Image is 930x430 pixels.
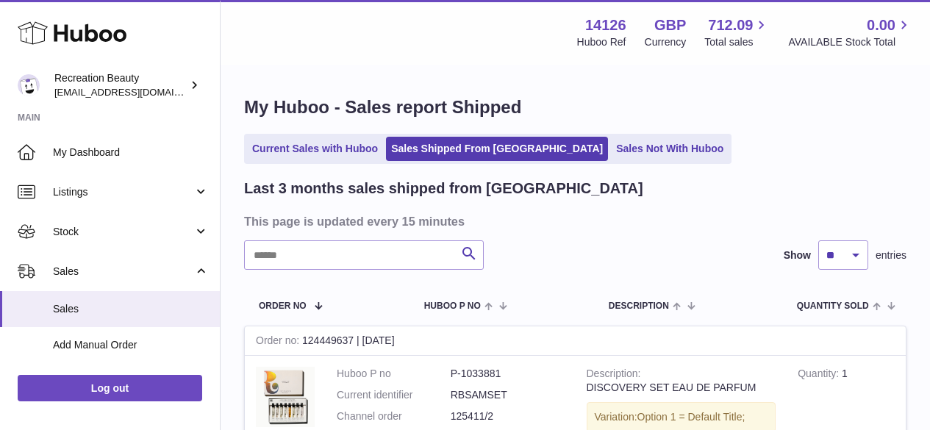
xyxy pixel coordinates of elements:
span: Quantity Sold [797,301,869,311]
span: 0.00 [867,15,895,35]
label: Show [784,248,811,262]
span: Order No [259,301,307,311]
span: Total sales [704,35,770,49]
dd: RBSAMSET [451,388,565,402]
div: Currency [645,35,687,49]
span: entries [876,248,906,262]
span: Huboo P no [424,301,481,311]
strong: Order no [256,334,302,350]
dt: Channel order [337,409,451,423]
a: 712.09 Total sales [704,15,770,49]
img: internalAdmin-14126@internal.huboo.com [18,74,40,96]
a: Current Sales with Huboo [247,137,383,161]
dd: 125411/2 [451,409,565,423]
div: 124449637 | [DATE] [245,326,906,356]
h3: This page is updated every 15 minutes [244,213,903,229]
strong: 14126 [585,15,626,35]
strong: Description [587,368,641,383]
strong: Quantity [798,368,842,383]
span: My Dashboard [53,146,209,160]
dt: Current identifier [337,388,451,402]
img: ANWD_12ML.jpg [256,367,315,427]
dd: P-1033881 [451,367,565,381]
a: 0.00 AVAILABLE Stock Total [788,15,912,49]
div: DISCOVERY SET EAU DE PARFUM [587,381,776,395]
span: 712.09 [708,15,753,35]
h1: My Huboo - Sales report Shipped [244,96,906,119]
a: Log out [18,375,202,401]
span: Description [609,301,669,311]
span: Sales [53,302,209,316]
h2: Last 3 months sales shipped from [GEOGRAPHIC_DATA] [244,179,643,198]
span: AVAILABLE Stock Total [788,35,912,49]
span: Stock [53,225,193,239]
dt: Huboo P no [337,367,451,381]
span: Option 1 = Default Title; [637,411,745,423]
a: Sales Shipped From [GEOGRAPHIC_DATA] [386,137,608,161]
span: [EMAIL_ADDRESS][DOMAIN_NAME] [54,86,216,98]
a: Sales Not With Huboo [611,137,729,161]
span: Listings [53,185,193,199]
span: Add Manual Order [53,338,209,352]
div: Huboo Ref [577,35,626,49]
span: Sales [53,265,193,279]
strong: GBP [654,15,686,35]
div: Recreation Beauty [54,71,187,99]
